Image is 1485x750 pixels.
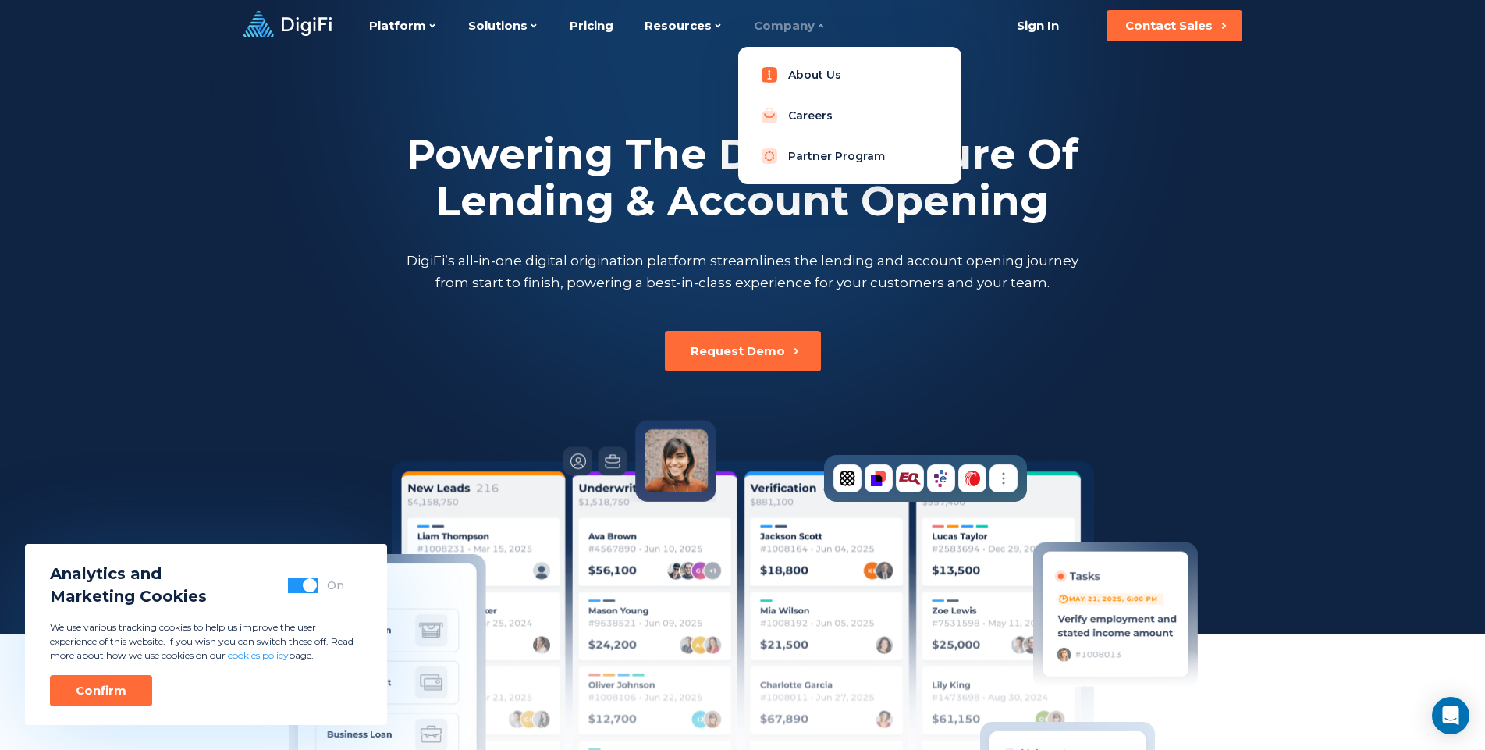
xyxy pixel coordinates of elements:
div: Contact Sales [1125,18,1213,34]
button: Contact Sales [1107,10,1242,41]
p: We use various tracking cookies to help us improve the user experience of this website. If you wi... [50,620,362,663]
div: Open Intercom Messenger [1432,697,1469,734]
button: Confirm [50,675,152,706]
a: Careers [751,100,949,131]
div: Confirm [76,683,126,698]
span: Analytics and [50,563,207,585]
h2: Powering The Digital Future Of Lending & Account Opening [403,131,1082,225]
span: Marketing Cookies [50,585,207,608]
a: About Us [751,59,949,91]
a: Partner Program [751,140,949,172]
a: Sign In [998,10,1078,41]
p: DigiFi’s all-in-one digital origination platform streamlines the lending and account opening jour... [403,250,1082,293]
a: cookies policy [228,649,289,661]
button: Request Demo [665,331,821,371]
div: Request Demo [691,343,785,359]
div: On [327,578,344,593]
